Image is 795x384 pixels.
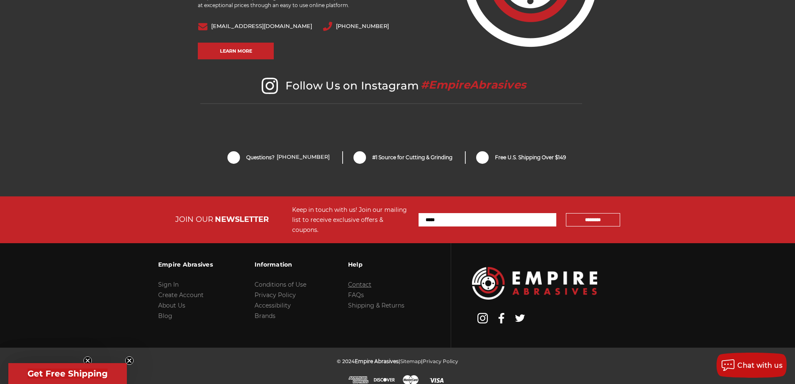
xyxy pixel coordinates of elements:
[348,291,364,299] a: FAQs
[355,358,399,364] span: Empire Abrasives
[348,302,404,309] a: Shipping & Returns
[8,363,127,384] div: Get Free ShippingClose teaser
[372,154,452,161] span: #1 Source for Cutting & Grinding
[158,302,185,309] a: About Us
[737,361,782,369] span: Chat with us
[255,312,275,320] a: Brands
[336,23,389,29] a: [PHONE_NUMBER]
[211,23,312,29] a: [EMAIL_ADDRESS][DOMAIN_NAME]
[348,281,371,288] a: Contact
[255,256,306,273] h3: Information
[158,312,172,320] a: Blog
[158,291,204,299] a: Create Account
[158,256,213,273] h3: Empire Abrasives
[175,215,213,224] span: JOIN OUR
[198,43,274,59] a: Learn More
[277,154,330,161] a: [PHONE_NUMBER]
[337,356,458,366] p: © 2024 | |
[472,267,597,299] img: Empire Abrasives Logo Image
[246,154,330,161] span: Questions?
[255,302,291,309] a: Accessibility
[419,79,528,92] a: #EmpireAbrasives
[423,358,458,364] a: Privacy Policy
[292,205,410,235] div: Keep in touch with us! Join our mailing list to receive exclusive offers & coupons.
[28,369,108,379] span: Get Free Shipping
[83,356,92,365] button: Close teaser
[400,358,421,364] a: Sitemap
[421,78,526,92] span: #EmpireAbrasives
[255,291,296,299] a: Privacy Policy
[125,356,134,365] button: Close teaser
[215,215,269,224] span: NEWSLETTER
[495,154,566,161] span: Free U.S. Shipping Over $149
[200,78,582,104] h2: Follow Us on Instagram
[717,353,787,378] button: Chat with us
[158,281,179,288] a: Sign In
[255,281,306,288] a: Conditions of Use
[348,256,404,273] h3: Help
